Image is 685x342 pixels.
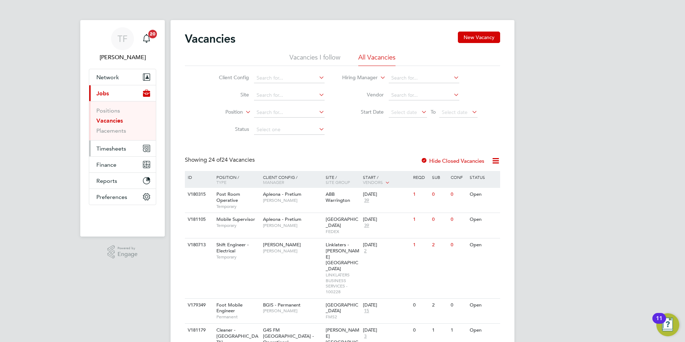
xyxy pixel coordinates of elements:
[96,194,127,200] span: Preferences
[289,53,340,66] li: Vacancies I follow
[411,188,430,201] div: 1
[421,157,484,164] label: Hide Closed Vacancies
[263,198,322,203] span: [PERSON_NAME]
[209,156,221,163] span: 24 of
[263,308,322,314] span: [PERSON_NAME]
[254,90,325,100] input: Search for...
[449,188,468,201] div: 0
[96,74,119,81] span: Network
[363,198,370,204] span: 39
[468,324,499,337] div: Open
[254,125,325,135] input: Select one
[208,91,249,98] label: Site
[430,299,449,312] div: 2
[342,91,384,98] label: Vendor
[326,179,350,185] span: Site Group
[326,314,360,320] span: FMS2
[449,238,468,252] div: 0
[361,171,411,189] div: Start /
[458,32,500,43] button: New Vacancy
[211,171,261,188] div: Position /
[430,188,449,201] div: 0
[411,299,430,312] div: 0
[430,171,449,183] div: Sub
[216,204,259,209] span: Temporary
[391,109,417,115] span: Select date
[442,109,468,115] span: Select date
[186,238,211,252] div: V180713
[363,248,368,254] span: 2
[263,302,301,308] span: BGIS - Permanent
[468,299,499,312] div: Open
[89,212,156,224] a: Go to home page
[468,238,499,252] div: Open
[363,223,370,229] span: 39
[89,85,156,101] button: Jobs
[326,272,360,294] span: LINKLATERS BUSINESS SERVICES - 100228
[96,145,126,152] span: Timesheets
[118,245,138,251] span: Powered by
[411,213,430,226] div: 1
[96,177,117,184] span: Reports
[389,90,459,100] input: Search for...
[186,188,211,201] div: V180315
[89,189,156,205] button: Preferences
[411,324,430,337] div: 0
[139,27,154,50] a: 20
[148,30,157,38] span: 20
[468,213,499,226] div: Open
[89,173,156,189] button: Reports
[326,242,359,272] span: Linklaters - [PERSON_NAME][GEOGRAPHIC_DATA]
[89,27,156,62] a: TF[PERSON_NAME]
[96,127,126,134] a: Placements
[96,107,120,114] a: Positions
[263,216,301,222] span: Apleona - Pretium
[363,302,409,308] div: [DATE]
[326,229,360,234] span: FEDEX
[430,213,449,226] div: 0
[118,251,138,257] span: Engage
[216,302,243,314] span: Foot Mobile Engineer
[363,308,370,314] span: 15
[186,171,211,183] div: ID
[208,74,249,81] label: Client Config
[468,171,499,183] div: Status
[209,156,255,163] span: 24 Vacancies
[449,299,468,312] div: 0
[254,73,325,83] input: Search for...
[263,242,301,248] span: [PERSON_NAME]
[430,238,449,252] div: 2
[363,179,383,185] span: Vendors
[96,161,116,168] span: Finance
[80,20,165,237] nav: Main navigation
[89,53,156,62] span: Tim Finnegan
[208,126,249,132] label: Status
[89,69,156,85] button: Network
[107,245,138,259] a: Powered byEngage
[216,314,259,320] span: Permanent
[96,117,123,124] a: Vacancies
[254,108,325,118] input: Search for...
[216,179,226,185] span: Type
[263,248,322,254] span: [PERSON_NAME]
[216,216,255,222] span: Mobile Supervisor
[411,171,430,183] div: Reqd
[89,101,156,140] div: Jobs
[363,191,409,198] div: [DATE]
[186,324,211,337] div: V181179
[656,313,679,336] button: Open Resource Center, 11 new notifications
[216,242,249,254] span: Shift Engineer - Electrical
[202,109,243,116] label: Position
[89,212,156,224] img: fastbook-logo-retina.png
[326,216,358,228] span: [GEOGRAPHIC_DATA]
[656,318,662,328] div: 11
[263,223,322,228] span: [PERSON_NAME]
[363,327,409,333] div: [DATE]
[449,171,468,183] div: Conf
[342,109,384,115] label: Start Date
[185,32,235,46] h2: Vacancies
[428,107,438,117] span: To
[324,171,361,188] div: Site /
[185,156,256,164] div: Showing
[89,157,156,172] button: Finance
